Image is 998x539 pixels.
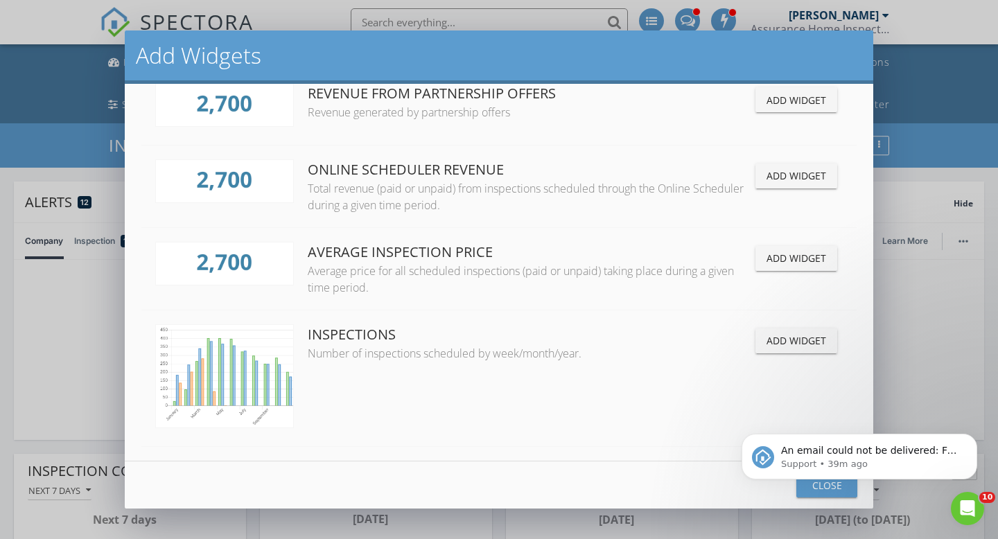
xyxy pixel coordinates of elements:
[951,492,984,525] iframe: Intercom live chat
[979,492,995,503] span: 10
[767,333,826,348] div: Add Widget
[755,87,837,112] button: Add Widget
[721,405,998,502] iframe: Intercom notifications message
[155,83,294,127] img: table.png
[136,42,862,69] h2: Add Widgets
[308,159,750,180] div: Online Scheduler Revenue
[308,324,750,345] div: Inspections
[767,93,826,107] div: Add Widget
[308,345,750,362] div: Number of inspections scheduled by week/month/year.
[308,461,750,481] div: Revenue
[308,83,750,104] div: Revenue from Partnership Offers
[308,104,750,121] div: Revenue generated by partnership offers
[755,164,837,188] button: Add Widget
[308,263,750,296] div: Average price for all scheduled inspections (paid or unpaid) taking place during a given time per...
[155,159,294,203] img: table.png
[155,324,294,428] img: tbar.png
[755,246,837,271] button: Add Widget
[308,242,750,263] div: Average Inspection Price
[767,168,826,183] div: Add Widget
[755,328,837,353] button: Add Widget
[155,242,294,285] img: table.png
[767,251,826,265] div: Add Widget
[308,180,750,213] div: Total revenue (paid or unpaid) from inspections scheduled through the Online Scheduler during a g...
